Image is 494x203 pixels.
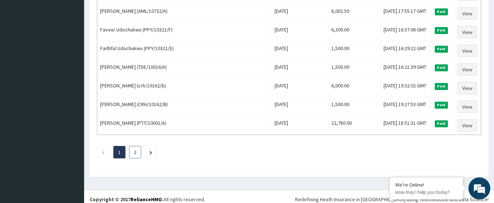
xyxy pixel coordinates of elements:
[328,42,380,60] td: 1,500.00
[272,60,328,79] td: [DATE]
[380,116,431,135] td: [DATE] 18:51:31 GMT
[457,63,477,76] a: View
[435,102,448,108] span: Paid
[38,41,123,50] div: Chat with us now
[97,23,272,42] td: Favour Udochukwu (PPY/10321/F)
[120,4,137,21] div: Minimize live chat window
[457,26,477,38] a: View
[42,57,101,131] span: We're online!
[457,101,477,113] a: View
[380,42,431,60] td: [DATE] 16:29:22 GMT
[380,60,431,79] td: [DATE] 16:21:39 GMT
[272,4,328,23] td: [DATE]
[272,116,328,135] td: [DATE]
[272,42,328,60] td: [DATE]
[295,196,489,203] div: Redefining Heath Insurance in [GEOGRAPHIC_DATA] using Telemedicine and Data Science!
[395,189,457,195] p: How may I help you today?
[97,79,272,98] td: [PERSON_NAME] (crh/10162/b)
[435,27,448,34] span: Paid
[435,120,448,127] span: Paid
[150,149,152,155] a: Next page
[97,116,272,135] td: [PERSON_NAME] (PTT/10001/A)
[328,4,380,23] td: 8,002.50
[97,42,272,60] td: Faithful Udochukwu (PPY/10321/E)
[328,60,380,79] td: 1,500.00
[457,45,477,57] a: View
[90,196,163,203] strong: Copyright © 2017 .
[457,7,477,20] a: View
[134,149,136,155] a: Page 2
[435,46,448,52] span: Paid
[380,4,431,23] td: [DATE] 17:55:17 GMT
[435,8,448,15] span: Paid
[97,98,272,116] td: [PERSON_NAME] (CRH/10162/B)
[131,196,162,203] a: RelianceHMO
[457,82,477,94] a: View
[380,98,431,116] td: [DATE] 19:27:53 GMT
[118,149,121,155] a: Page 1 is your current page
[435,83,448,90] span: Paid
[380,79,431,98] td: [DATE] 19:32:02 GMT
[272,98,328,116] td: [DATE]
[328,23,380,42] td: 6,300.00
[395,181,457,188] div: We're Online!
[328,116,380,135] td: 22,780.00
[4,130,139,155] textarea: Type your message and hit 'Enter'
[380,23,431,42] td: [DATE] 16:37:06 GMT
[97,60,272,79] td: [PERSON_NAME] (TDE/10016/A)
[14,37,30,55] img: d_794563401_company_1708531726252_794563401
[97,4,272,23] td: [PERSON_NAME] (AML/10732/A)
[272,79,328,98] td: [DATE]
[435,64,448,71] span: Paid
[328,79,380,98] td: 6,000.00
[272,23,328,42] td: [DATE]
[102,149,105,155] a: Previous page
[328,98,380,116] td: 1,500.00
[457,119,477,132] a: View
